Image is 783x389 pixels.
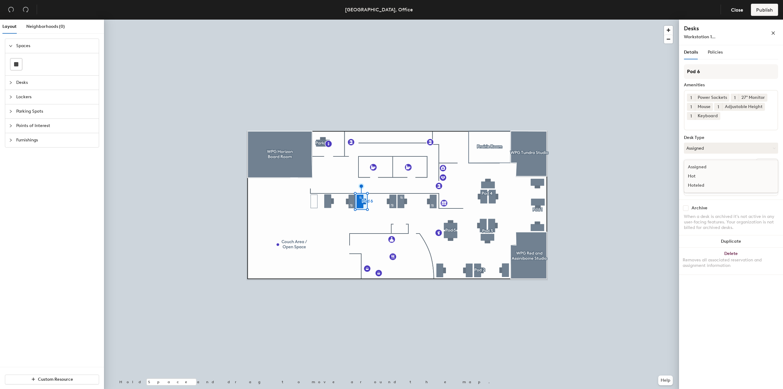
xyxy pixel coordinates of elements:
div: Keyboard [695,112,720,120]
button: Ungroup [756,159,778,169]
span: expanded [9,44,13,48]
span: Policies [708,50,723,55]
div: Hot [684,172,745,181]
button: Custom Resource [5,375,99,384]
span: collapsed [9,110,13,113]
div: Amenities [684,83,778,88]
button: Undo (⌘ + Z) [5,4,17,16]
span: collapsed [9,81,13,84]
div: Mouse [695,103,713,111]
button: Duplicate [679,235,783,248]
button: Close [726,4,748,16]
div: Assigned [684,163,745,172]
div: When a desk is archived it's not active in any user-facing features. Your organization is not bil... [684,214,778,230]
button: 1 [731,94,739,102]
button: Assigned [684,143,778,154]
button: Redo (⌘ + ⇧ + Z) [20,4,32,16]
span: collapsed [9,138,13,142]
span: Points of Interest [16,119,95,133]
div: 27" Monitor [739,94,767,102]
span: close [771,31,775,35]
span: 1 [690,104,692,110]
span: 1 [690,113,692,119]
button: 1 [687,112,695,120]
button: 1 [687,103,695,111]
span: collapsed [9,95,13,99]
span: Desks [16,76,95,90]
span: undo [8,6,14,13]
span: collapsed [9,124,13,128]
span: Parking Spots [16,104,95,118]
span: Neighborhoods (0) [26,24,65,29]
div: [GEOGRAPHIC_DATA], Office [345,6,413,13]
div: Removes all associated reservation and assignment information [683,257,779,268]
div: Archive [692,206,707,211]
span: Spaces [16,39,95,53]
span: Lockers [16,90,95,104]
button: 1 [714,103,722,111]
span: Furnishings [16,133,95,147]
button: Publish [751,4,778,16]
span: Workstation 1... [684,34,715,39]
span: Close [731,7,743,13]
button: DeleteRemoves all associated reservation and assignment information [679,248,783,275]
div: Desk Type [684,135,778,140]
div: Adjustable Height [722,103,765,111]
span: Details [684,50,698,55]
h4: Desks [684,24,751,32]
span: 1 [690,95,692,101]
button: Help [658,376,673,385]
span: 1 [734,95,736,101]
span: 1 [718,104,719,110]
span: Custom Resource [38,377,73,382]
div: Power Sockets [695,94,729,102]
div: Hoteled [684,181,745,190]
span: Layout [2,24,17,29]
button: 1 [687,94,695,102]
